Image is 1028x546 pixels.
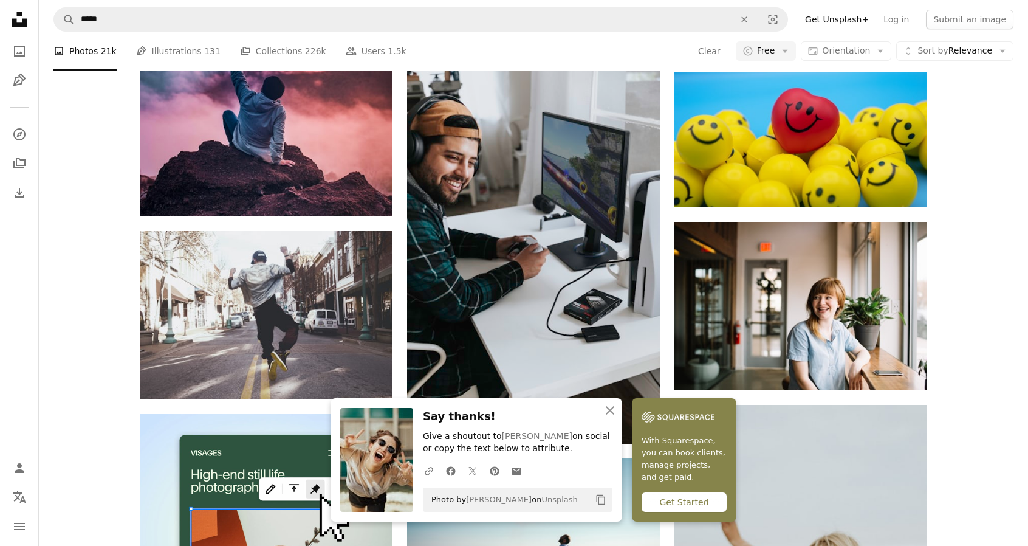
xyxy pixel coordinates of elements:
a: Share on Facebook [440,458,462,483]
button: Visual search [758,8,787,31]
a: [PERSON_NAME] [502,431,572,441]
button: Menu [7,514,32,539]
a: Share over email [505,458,527,483]
button: Free [736,41,797,61]
h3: Say thanks! [423,408,612,426]
a: a man wearing headphones and sitting at a desk with a computer [407,249,660,260]
span: With Squarespace, you can book clients, manage projects, and get paid. [642,435,727,483]
button: Sort byRelevance [896,41,1013,61]
a: Photos [7,39,32,63]
form: Find visuals sitewide [53,7,788,32]
a: Illustrations 131 [136,32,221,71]
a: Log in [876,10,916,29]
img: a man wearing headphones and sitting at a desk with a computer [407,64,660,444]
p: Give a shoutout to on social or copy the text below to attribute. [423,430,612,455]
span: Orientation [822,46,870,55]
a: Collections 226k [240,32,326,71]
button: Clear [697,41,721,61]
button: Orientation [801,41,891,61]
button: Clear [731,8,758,31]
a: Get Unsplash+ [798,10,876,29]
a: woman sitting in front of brown wooden table [674,300,927,311]
span: Free [757,45,775,57]
a: Share on Twitter [462,458,484,483]
button: Search Unsplash [54,8,75,31]
span: 1.5k [388,44,406,58]
span: Photo by on [425,490,578,510]
button: Copy to clipboard [591,489,611,510]
a: red and yellow smiley balloon [674,134,927,145]
a: Explore [7,122,32,147]
img: file-1747939142011-51e5cc87e3c9 [642,408,714,426]
a: Share on Pinterest [484,458,505,483]
a: Log in / Sign up [7,456,32,480]
a: Download History [7,181,32,205]
a: man jumping on the middle of the street during daytime [140,309,392,320]
a: Unsplash [541,495,577,504]
a: [PERSON_NAME] [466,495,532,504]
img: man jumping on the middle of the street during daytime [140,231,392,399]
a: With Squarespace, you can book clients, manage projects, and get paid.Get Started [632,398,736,522]
div: Get Started [642,492,727,512]
span: 226k [305,44,326,58]
button: Language [7,485,32,510]
a: Home — Unsplash [7,7,32,34]
span: Relevance [917,45,992,57]
a: Illustrations [7,68,32,92]
img: red and yellow smiley balloon [674,72,927,207]
img: woman sitting in front of brown wooden table [674,222,927,390]
button: Submit an image [926,10,1013,29]
span: 131 [204,44,221,58]
a: Users 1.5k [346,32,406,71]
span: Sort by [917,46,948,55]
a: Collections [7,151,32,176]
